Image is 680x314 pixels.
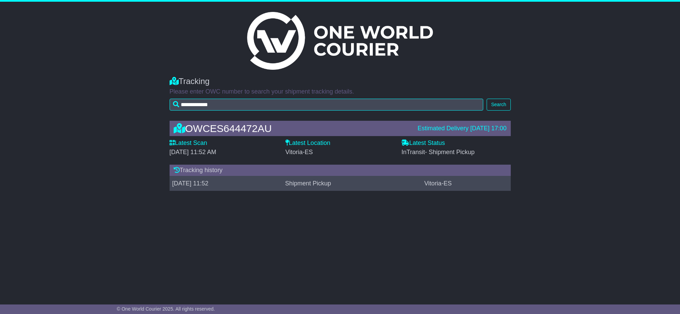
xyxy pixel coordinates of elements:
[170,139,207,147] label: Latest Scan
[421,176,510,191] td: Vitoria-ES
[170,149,216,155] span: [DATE] 11:52 AM
[425,149,475,155] span: - Shipment Pickup
[247,12,433,70] img: Light
[401,139,445,147] label: Latest Status
[285,149,313,155] span: Vitoria-ES
[170,88,511,96] p: Please enter OWC number to search your shipment tracking details.
[282,176,421,191] td: Shipment Pickup
[285,139,330,147] label: Latest Location
[487,99,510,111] button: Search
[170,176,283,191] td: [DATE] 11:52
[170,77,511,86] div: Tracking
[418,125,507,132] div: Estimated Delivery [DATE] 17:00
[170,165,511,176] div: Tracking history
[401,149,474,155] span: InTransit
[170,123,414,134] div: OWCES644472AU
[117,306,215,312] span: © One World Courier 2025. All rights reserved.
